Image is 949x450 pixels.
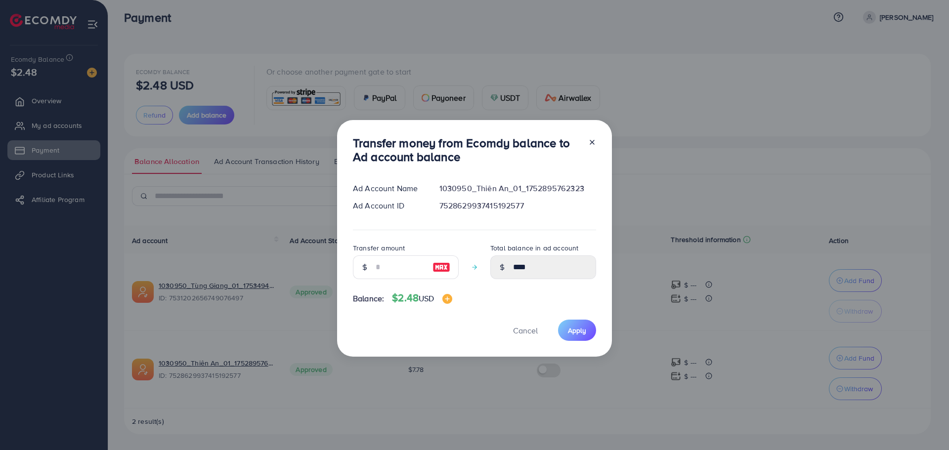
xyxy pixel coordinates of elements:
[392,292,452,304] h4: $2.48
[353,136,580,164] h3: Transfer money from Ecomdy balance to Ad account balance
[432,261,450,273] img: image
[442,294,452,304] img: image
[501,320,550,341] button: Cancel
[907,406,942,443] iframe: Chat
[568,326,586,335] span: Apply
[345,183,431,194] div: Ad Account Name
[558,320,596,341] button: Apply
[490,243,578,253] label: Total balance in ad account
[345,200,431,211] div: Ad Account ID
[431,200,604,211] div: 7528629937415192577
[419,293,434,304] span: USD
[353,243,405,253] label: Transfer amount
[353,293,384,304] span: Balance:
[431,183,604,194] div: 1030950_Thiên An_01_1752895762323
[513,325,538,336] span: Cancel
